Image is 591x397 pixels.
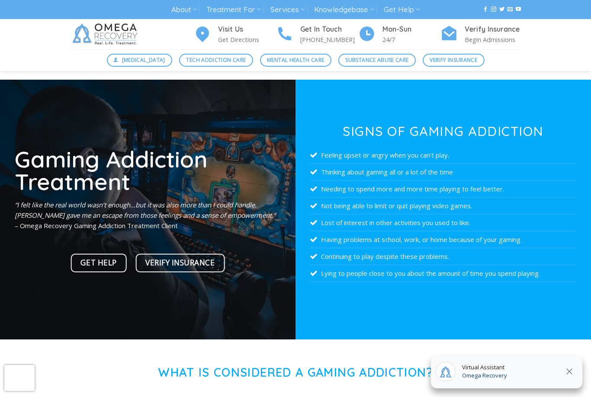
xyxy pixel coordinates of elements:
[15,148,281,193] h1: Gaming Addiction Treatment
[218,24,276,35] h4: Visit Us
[145,257,215,269] span: Verify Insurance
[310,197,576,214] li: Not being able to limit or quit playing video games.
[267,56,324,64] span: Mental Health Care
[483,6,488,13] a: Follow on Facebook
[310,181,576,197] li: Needing to spend more and more time playing to feel better.
[491,6,496,13] a: Follow on Instagram
[310,214,576,231] li: Lost of interest in other activities you used to like.
[310,147,576,164] li: Feeling upset or angry when you can’t play.
[122,56,165,64] span: [MEDICAL_DATA]
[423,54,485,67] a: Verify Insurance
[206,2,260,18] a: Treatment For
[345,56,408,64] span: Substance Abuse Care
[465,35,523,45] p: Begin Admissions
[507,6,513,13] a: Send us an email
[15,200,276,219] em: “I felt like the real world wasn’t enough…but it was also more than I could handle. [PERSON_NAME]...
[15,200,281,231] p: – Omega Recovery Gaming Addiction Treatment Client
[4,365,35,391] iframe: reCAPTCHA
[382,24,440,35] h4: Mon-Sun
[310,231,576,248] li: Having problems at school, work, or home because of your gaming
[310,164,576,181] li: Thinking about gaming all or a lot of the time
[276,24,358,45] a: Get In Touch [PHONE_NUMBER]
[310,265,576,282] li: Lying to people close to you about the amount of time you spend playing.
[68,365,523,380] h1: What is Considered a Gaming Addiction?
[440,24,523,45] a: Verify Insurance Begin Admissions
[218,35,276,45] p: Get Directions
[68,19,144,49] img: Omega Recovery
[314,2,374,18] a: Knowledgebase
[310,125,576,138] h3: Signs of Gaming Addiction
[382,35,440,45] p: 24/7
[300,24,358,35] h4: Get In Touch
[71,254,127,272] a: Get Help
[430,56,477,64] span: Verify Insurance
[384,2,420,18] a: Get Help
[516,6,521,13] a: Follow on YouTube
[107,54,173,67] a: [MEDICAL_DATA]
[270,2,305,18] a: Services
[171,2,197,18] a: About
[179,54,253,67] a: Tech Addiction Care
[260,54,331,67] a: Mental Health Care
[338,54,416,67] a: Substance Abuse Care
[300,35,358,45] p: [PHONE_NUMBER]
[499,6,504,13] a: Follow on Twitter
[136,254,225,272] a: Verify Insurance
[80,257,116,269] span: Get Help
[310,248,576,265] li: Continuing to play despite these problems.
[465,24,523,35] h4: Verify Insurance
[194,24,276,45] a: Visit Us Get Directions
[186,56,246,64] span: Tech Addiction Care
